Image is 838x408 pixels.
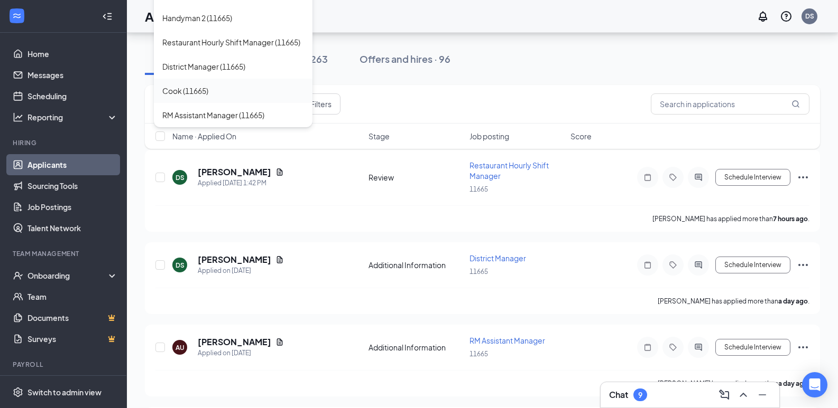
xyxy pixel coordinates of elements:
[27,196,118,217] a: Job Postings
[369,260,463,270] div: Additional Information
[715,169,790,186] button: Schedule Interview
[652,214,809,223] p: [PERSON_NAME] has applied more than .
[667,173,679,182] svg: Tag
[797,171,809,184] svg: Ellipses
[27,43,118,64] a: Home
[651,93,809,115] input: Search in applications
[27,64,118,86] a: Messages
[145,7,211,25] h1: Applicants
[754,386,771,403] button: Minimize
[13,387,23,397] svg: Settings
[176,173,185,182] div: DS
[469,268,488,276] span: 11665
[570,131,592,141] span: Score
[13,138,116,147] div: Hiring
[718,388,731,401] svg: ComposeMessage
[469,336,545,345] span: RM Assistant Manager
[667,343,679,352] svg: Tag
[802,372,827,397] div: Open Intercom Messenger
[797,259,809,271] svg: Ellipses
[609,389,628,401] h3: Chat
[198,265,284,276] div: Applied on [DATE]
[797,341,809,354] svg: Ellipses
[735,386,752,403] button: ChevronUp
[275,255,284,264] svg: Document
[773,215,808,223] b: 7 hours ago
[27,86,118,107] a: Scheduling
[198,336,271,348] h5: [PERSON_NAME]
[275,168,284,176] svg: Document
[198,348,284,358] div: Applied on [DATE]
[162,36,300,48] div: Restaurant Hourly Shift Manager (11665)
[469,253,526,263] span: District Manager
[176,343,185,352] div: AU
[805,12,814,21] div: DS
[641,173,654,182] svg: Note
[715,257,790,273] button: Schedule Interview
[198,178,284,188] div: Applied [DATE] 1:42 PM
[172,131,236,141] span: Name · Applied On
[757,10,769,23] svg: Notifications
[638,391,642,400] div: 9
[102,11,113,22] svg: Collapse
[162,61,245,72] div: District Manager (11665)
[27,175,118,196] a: Sourcing Tools
[469,185,488,193] span: 11665
[756,388,769,401] svg: Minimize
[778,297,808,305] b: a day ago
[13,270,23,281] svg: UserCheck
[469,131,509,141] span: Job posting
[658,379,809,388] p: [PERSON_NAME] has applied more than .
[692,343,705,352] svg: ActiveChat
[162,85,208,97] div: Cook (11665)
[27,286,118,307] a: Team
[369,131,390,141] span: Stage
[287,93,340,115] button: Filter Filters
[469,350,488,358] span: 11665
[369,172,463,183] div: Review
[27,270,109,281] div: Onboarding
[658,297,809,306] p: [PERSON_NAME] has applied more than .
[198,166,271,178] h5: [PERSON_NAME]
[369,342,463,353] div: Additional Information
[360,52,450,65] div: Offers and hires · 96
[27,328,118,349] a: SurveysCrown
[13,249,116,258] div: Team Management
[162,12,232,24] div: Handyman 2 (11665)
[469,160,549,181] span: Restaurant Hourly Shift Manager
[667,261,679,269] svg: Tag
[780,10,793,23] svg: QuestionInfo
[715,339,790,356] button: Schedule Interview
[641,261,654,269] svg: Note
[27,154,118,175] a: Applicants
[778,379,808,387] b: a day ago
[791,100,800,108] svg: MagnifyingGlass
[27,217,118,239] a: Talent Network
[692,261,705,269] svg: ActiveChat
[13,112,23,122] svg: Analysis
[27,387,102,397] div: Switch to admin view
[12,11,22,21] svg: WorkstreamLogo
[641,343,654,352] svg: Note
[162,109,264,121] div: RM Assistant Manager (11665)
[198,254,271,265] h5: [PERSON_NAME]
[13,360,116,369] div: Payroll
[737,388,750,401] svg: ChevronUp
[716,386,733,403] button: ComposeMessage
[176,261,185,270] div: DS
[27,112,118,122] div: Reporting
[275,338,284,346] svg: Document
[27,307,118,328] a: DocumentsCrown
[692,173,705,182] svg: ActiveChat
